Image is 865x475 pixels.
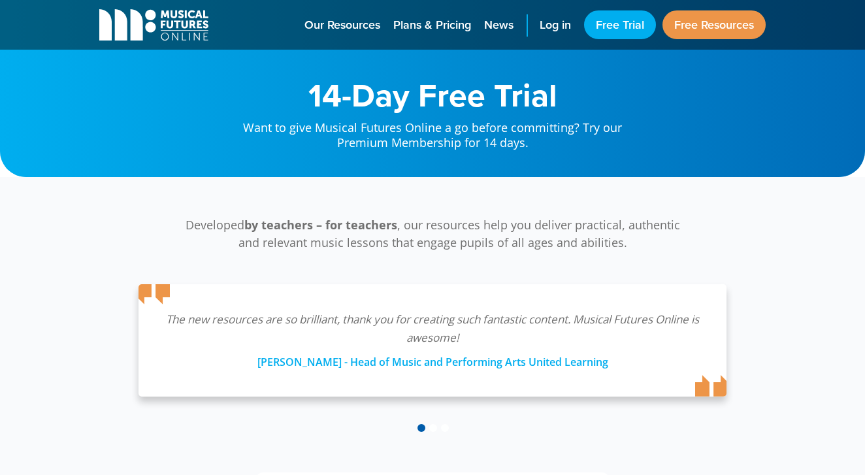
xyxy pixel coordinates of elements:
[178,216,687,252] p: Developed , our resources help you deliver practical, authentic and relevant music lessons that e...
[230,78,635,111] h1: 14-Day Free Trial
[484,16,514,34] span: News
[230,111,635,151] p: Want to give Musical Futures Online a go before committing? Try our Premium Membership for 14 days.
[304,16,380,34] span: Our Resources
[165,310,700,347] p: The new resources are so brilliant, thank you for creating such fantastic content. Musical Future...
[165,347,700,370] div: [PERSON_NAME] - Head of Music and Performing Arts United Learning
[244,217,397,233] strong: by teachers – for teachers
[584,10,656,39] a: Free Trial
[662,10,766,39] a: Free Resources
[393,16,471,34] span: Plans & Pricing
[540,16,571,34] span: Log in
